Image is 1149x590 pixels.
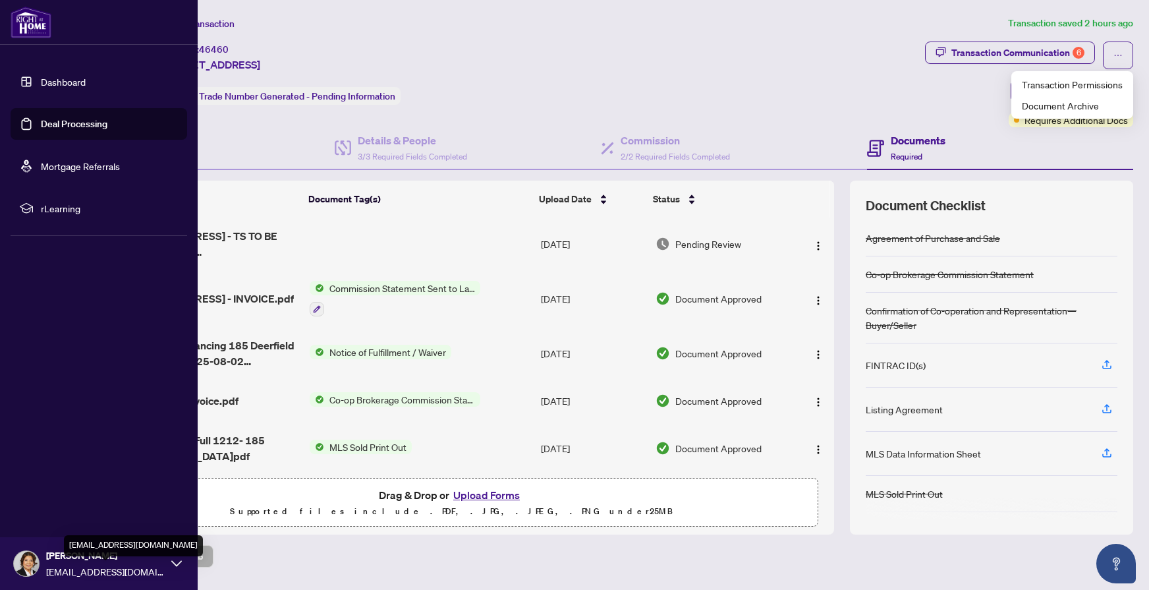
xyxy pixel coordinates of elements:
button: Logo [808,390,829,411]
span: Drag & Drop or [379,487,524,504]
article: Transaction saved 2 hours ago [1008,16,1133,31]
button: Status IconMLS Sold Print Out [310,440,412,454]
span: Document Approved [675,346,762,361]
div: Status: [163,87,401,105]
button: Logo [808,233,829,254]
span: 2/2 Required Fields Completed [621,152,730,162]
h4: Commission [621,133,730,148]
button: Logo [808,343,829,364]
span: Commission Statement Sent to Lawyer [324,281,480,295]
span: ellipsis [1113,51,1123,60]
span: Trade Number Generated - Pending Information [199,90,395,102]
img: Logo [813,349,824,360]
span: [STREET_ADDRESS] - TS TO BE REVIEWED BY [PERSON_NAME].pdf [125,228,299,260]
img: Status Icon [310,392,324,407]
img: Logo [813,295,824,306]
div: Co-op Brokerage Commission Statement [866,267,1034,281]
td: [DATE] [536,327,650,380]
span: Document Approved [675,291,762,306]
td: [DATE] [536,218,650,270]
button: Open asap [1096,544,1136,583]
img: Document Status [656,346,670,361]
img: Logo [813,397,824,407]
span: Pending Review [675,237,741,251]
span: [PERSON_NAME] [46,548,165,563]
span: Co-op Brokerage Commission Statement [324,392,480,407]
img: Status Icon [310,345,324,359]
img: Status Icon [310,440,324,454]
span: 3/3 Required Fields Completed [358,152,467,162]
img: Profile Icon [14,551,39,576]
th: (8) File Name [119,181,303,218]
span: View Transaction [164,18,235,30]
span: Drag & Drop orUpload FormsSupported files include .PDF, .JPG, .JPEG, .PNG under25MB [85,479,818,527]
a: Deal Processing [41,118,107,130]
img: Status Icon [310,281,324,295]
span: Document Approved [675,441,762,456]
div: MLS Data Information Sheet [866,446,981,461]
button: Transaction Communication6 [925,42,1095,64]
img: Document Status [656,394,670,408]
div: Transaction Communication [951,42,1084,63]
span: _NOF ACK- Financing 185 Deerfield Road 1212_2025-08-02 12_28_12.pdf [125,338,299,369]
div: MLS Sold Print Out [866,487,943,501]
img: Logo [813,444,824,455]
h4: Details & People [358,133,467,148]
span: [STREET_ADDRESS] [163,57,260,73]
h4: Documents [891,133,945,148]
th: Status [648,181,790,218]
th: Document Tag(s) [303,181,534,218]
a: Mortgage Referrals [41,160,120,172]
span: [EMAIL_ADDRESS][DOMAIN_NAME] [46,564,165,579]
img: Document Status [656,237,670,251]
button: Status IconCo-op Brokerage Commission Statement [310,392,480,407]
button: Logo [808,438,829,459]
div: [EMAIL_ADDRESS][DOMAIN_NAME] [64,535,203,556]
th: Upload Date [534,181,648,218]
td: [DATE] [536,422,650,475]
span: Notice of Fulfillment / Waiver [324,345,451,359]
div: Listing Agreement [866,402,943,417]
a: Dashboard [41,76,86,88]
span: Status [653,192,680,206]
span: rLearning [41,201,178,216]
span: Document Approved [675,394,762,408]
button: Upload Forms [449,487,524,504]
div: 6 [1073,47,1084,59]
span: Requires Additional Docs [1024,113,1128,127]
span: Document Archive [1022,98,1123,113]
img: Document Status [656,441,670,456]
div: Agreement of Purchase and Sale [866,231,1000,245]
span: Transaction Permissions [1022,77,1123,92]
p: Supported files include .PDF, .JPG, .JPEG, .PNG under 25 MB [93,504,810,519]
span: MLS Sold Print Out [324,440,412,454]
span: Document Checklist [866,196,986,215]
img: logo [11,7,51,38]
span: 46460 [199,44,229,55]
div: FINTRAC ID(s) [866,358,926,372]
span: [STREET_ADDRESS] - INVOICE.pdf [125,291,294,307]
button: Logo [808,288,829,309]
button: Status IconNotice of Fulfillment / Waiver [310,345,451,359]
img: Document Status [656,291,670,306]
button: Status IconCommission Statement Sent to Lawyer [310,281,480,316]
img: Logo [813,241,824,251]
span: MLS Sold Brkr Full 1212- 185 [GEOGRAPHIC_DATA]pdf [125,432,299,464]
span: Required [891,152,922,162]
span: Upload Date [539,192,592,206]
td: [DATE] [536,380,650,422]
td: [DATE] [536,270,650,327]
div: Confirmation of Co-operation and Representation—Buyer/Seller [866,303,1117,332]
button: Submit for Admin Review [1011,80,1133,102]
